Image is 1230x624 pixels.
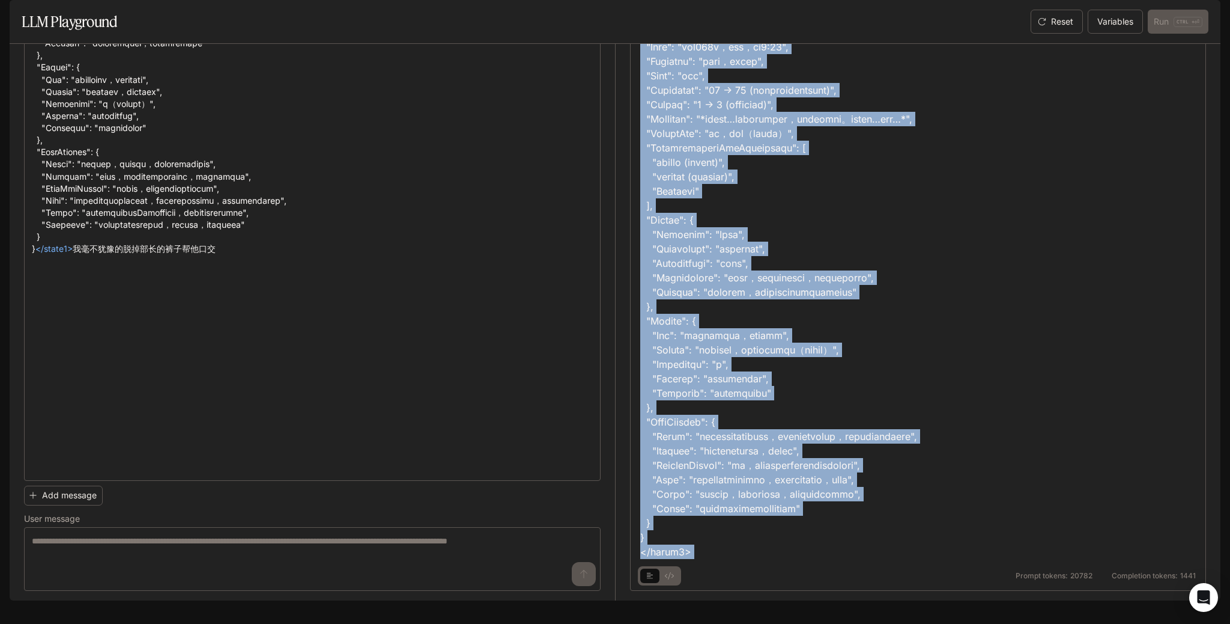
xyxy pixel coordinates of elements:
div: Open Intercom Messenger [1189,583,1218,612]
button: Variables [1088,10,1143,34]
button: Add message [24,486,103,506]
span: Prompt tokens: [1016,572,1068,580]
span: 20782 [1070,572,1092,580]
span: Completion tokens: [1112,572,1178,580]
span: 1441 [1180,572,1196,580]
button: open drawer [9,6,31,28]
div: basic tabs example [640,566,679,586]
p: User message [24,515,80,523]
button: Reset [1031,10,1083,34]
h1: LLM Playground [22,10,117,34]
